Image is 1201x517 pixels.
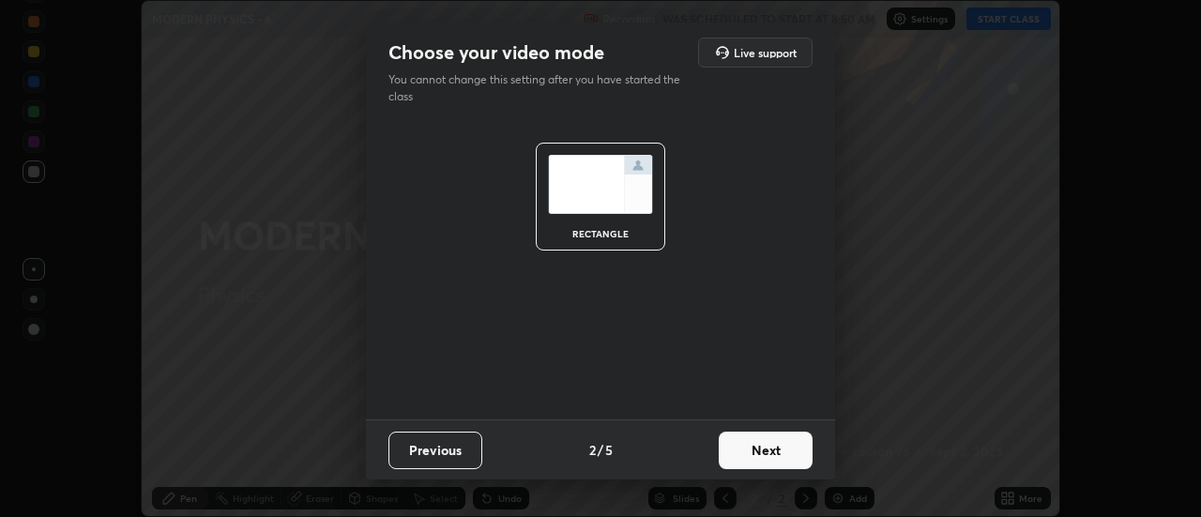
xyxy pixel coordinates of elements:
h4: 2 [589,440,596,460]
button: Next [719,432,813,469]
h5: Live support [734,47,797,58]
img: normalScreenIcon.ae25ed63.svg [548,155,653,214]
p: You cannot change this setting after you have started the class [388,71,692,105]
h4: 5 [605,440,613,460]
h2: Choose your video mode [388,40,604,65]
button: Previous [388,432,482,469]
h4: / [598,440,603,460]
div: rectangle [563,229,638,238]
